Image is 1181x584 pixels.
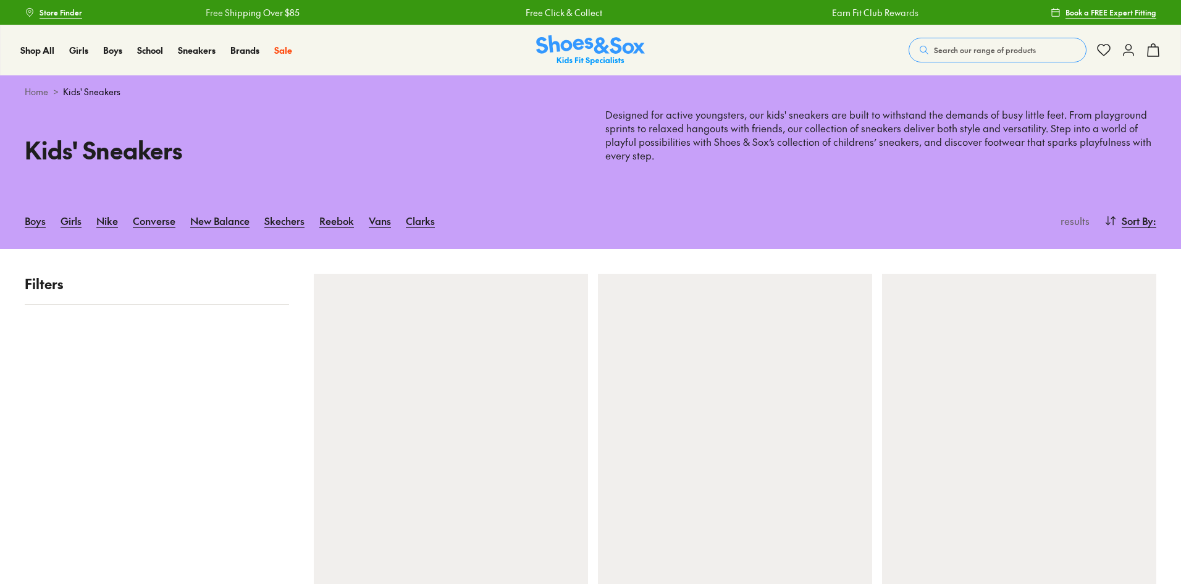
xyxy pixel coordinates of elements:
span: Sort By [1122,213,1153,228]
h1: Kids' Sneakers [25,132,576,167]
a: Skechers [264,207,305,234]
a: School [137,44,163,57]
a: Free Shipping Over $85 [205,6,299,19]
a: Free Click & Collect [525,6,602,19]
p: Filters [25,274,289,294]
span: Search our range of products [934,44,1036,56]
img: SNS_Logo_Responsive.svg [536,35,645,66]
a: Shoes & Sox [536,35,645,66]
a: Sale [274,44,292,57]
a: Store Finder [25,1,82,23]
a: Vans [369,207,391,234]
a: Girls [61,207,82,234]
a: Earn Fit Club Rewards [831,6,918,19]
span: : [1153,213,1156,228]
a: Converse [133,207,175,234]
a: Girls [69,44,88,57]
div: > [25,85,1156,98]
span: Boys [103,44,122,56]
a: Book a FREE Expert Fitting [1051,1,1156,23]
span: Sneakers [178,44,216,56]
button: Search our range of products [909,38,1086,62]
p: results [1056,213,1090,228]
a: Boys [103,44,122,57]
span: Book a FREE Expert Fitting [1065,7,1156,18]
span: School [137,44,163,56]
a: Reebok [319,207,354,234]
span: Kids' Sneakers [63,85,120,98]
a: Sneakers [178,44,216,57]
a: Home [25,85,48,98]
span: Store Finder [40,7,82,18]
a: Brands [230,44,259,57]
a: New Balance [190,207,250,234]
a: Shop All [20,44,54,57]
span: Girls [69,44,88,56]
p: Designed for active youngsters, our kids' sneakers are built to withstand the demands of busy lit... [605,108,1156,163]
a: Nike [96,207,118,234]
a: Boys [25,207,46,234]
span: Sale [274,44,292,56]
a: Clarks [406,207,435,234]
button: Sort By: [1104,207,1156,234]
span: Shop All [20,44,54,56]
span: Brands [230,44,259,56]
